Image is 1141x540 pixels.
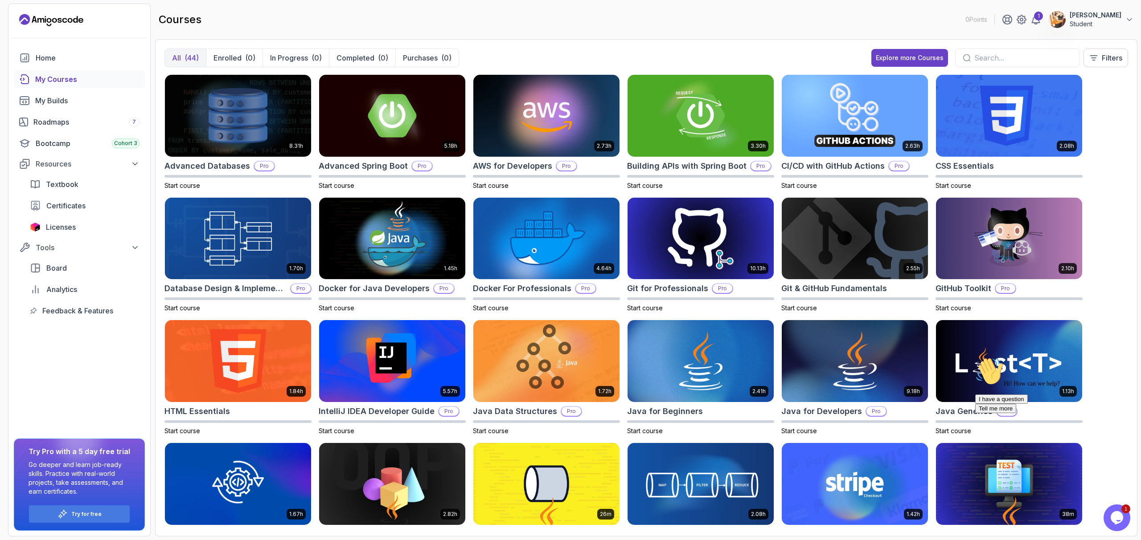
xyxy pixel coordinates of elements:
p: 26m [600,511,612,518]
p: 4.64h [596,265,612,272]
img: Database Design & Implementation card [165,198,311,280]
p: 8.31h [289,142,303,150]
img: :wave: [4,4,32,32]
h2: Advanced Databases [164,160,250,172]
p: Pro [751,162,771,171]
span: Board [46,263,67,273]
button: All(44) [165,49,206,67]
img: Java Generics card [936,320,1082,402]
p: All [172,53,181,63]
p: 2.63h [905,142,920,150]
a: Try for free [71,511,102,518]
span: Licenses [46,222,76,232]
iframe: chat widget [1104,504,1132,531]
p: 0 Points [965,15,987,24]
img: AWS for Developers card [473,75,620,157]
p: Pro [412,162,432,171]
a: licenses [25,218,145,236]
img: Docker for Java Developers card [319,198,465,280]
span: Start course [319,427,354,434]
img: Advanced Spring Boot card [319,75,465,157]
h2: Building APIs with Spring Boot [627,160,747,172]
span: Start course [319,182,354,189]
div: 👋Hi! How can we help?I have a questionTell me more [4,4,164,60]
p: [PERSON_NAME] [1070,11,1121,20]
img: Java Streams card [628,443,774,525]
div: My Builds [35,95,140,106]
button: Resources [14,156,145,172]
p: 1.67h [289,511,303,518]
div: Bootcamp [36,138,140,149]
h2: AWS for Developers [473,160,552,172]
button: Explore more Courses [871,49,948,67]
img: Stripe Checkout card [782,443,928,525]
p: Completed [337,53,374,63]
span: Cohort 3 [114,140,137,147]
button: Filters [1084,49,1128,67]
button: Purchases(0) [395,49,459,67]
input: Search... [974,53,1072,63]
p: Purchases [403,53,438,63]
button: I have a question [4,41,56,50]
span: Start course [473,304,509,312]
button: user profile image[PERSON_NAME]Student [1048,11,1134,28]
h2: Java for Beginners [627,405,703,418]
button: In Progress(0) [263,49,329,67]
p: Pro [439,407,459,416]
img: Git & GitHub Fundamentals card [782,198,928,280]
h2: Java Data Structures [473,405,557,418]
p: 38m [1062,511,1074,518]
p: Pro [866,407,886,416]
span: Start course [164,304,200,312]
a: courses [14,70,145,88]
p: Pro [291,284,311,293]
img: Git for Professionals card [628,198,774,280]
span: Hi! How can we help? [4,27,88,33]
h2: IntelliJ IDEA Developer Guide [319,405,435,418]
p: Go deeper and learn job-ready skills. Practice with real-world projects, take assessments, and ea... [29,460,130,496]
div: Resources [36,158,140,169]
p: Pro [996,284,1015,293]
p: 1.70h [289,265,303,272]
a: Landing page [19,13,83,27]
img: Advanced Databases card [165,75,311,157]
div: (44) [185,53,199,63]
button: Try for free [29,505,130,523]
h2: HTML Essentials [164,405,230,418]
p: 1.72h [598,388,612,395]
h2: Java for Developers [781,405,862,418]
h2: Docker for Java Developers [319,282,430,295]
span: Start course [936,304,971,312]
div: Roadmaps [33,117,140,127]
div: (0) [378,53,388,63]
a: home [14,49,145,67]
span: 7 [132,118,136,126]
p: 1.45h [444,265,457,272]
span: Start course [164,182,200,189]
img: IntelliJ IDEA Developer Guide card [319,320,465,402]
p: 1.84h [289,388,303,395]
a: certificates [25,197,145,215]
div: (0) [441,53,451,63]
h2: CSS Essentials [936,160,994,172]
p: Pro [254,162,274,171]
div: Explore more Courses [876,53,944,62]
p: 2.08h [751,511,766,518]
p: 5.57h [443,388,457,395]
p: 10.13h [750,265,766,272]
p: 1.42h [907,511,920,518]
h2: Java Generics [936,405,993,418]
button: Enrolled(0) [206,49,263,67]
button: Tell me more [4,50,45,60]
img: Java Integration Testing card [165,443,311,525]
h2: Database Design & Implementation [164,282,287,295]
span: Start course [936,427,971,434]
h2: GitHub Toolkit [936,282,991,295]
div: Home [36,53,140,63]
p: In Progress [270,53,308,63]
span: Start course [473,427,509,434]
p: Student [1070,20,1121,28]
p: 5.18h [444,142,457,150]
